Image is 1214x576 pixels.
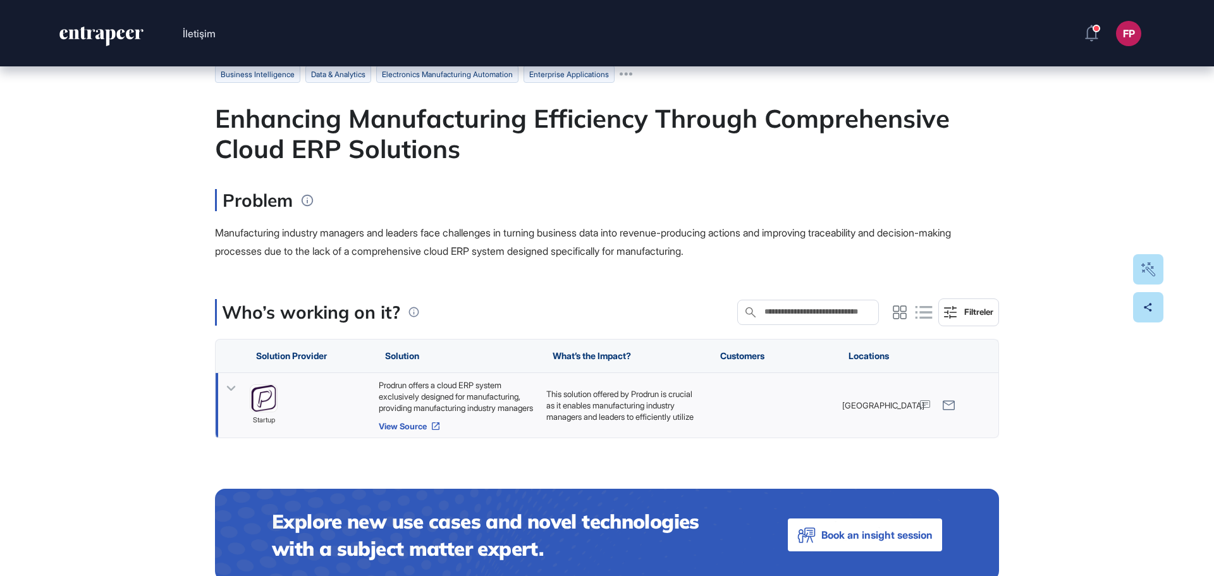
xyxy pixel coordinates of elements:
img: image [250,385,277,412]
li: data & analytics [305,65,371,83]
button: İletişim [183,25,216,42]
div: Enhancing Manufacturing Efficiency Through Comprehensive Cloud ERP Solutions [215,103,999,164]
a: image [250,384,278,412]
button: FP [1116,21,1141,46]
span: Manufacturing industry managers and leaders face challenges in turning business data into revenue... [215,226,951,257]
h3: Problem [215,189,293,211]
h4: Explore new use cases and novel technologies with a subject matter expert. [272,508,737,563]
span: startup [253,415,275,426]
span: Solution [385,351,419,361]
span: What’s the Impact? [553,351,631,361]
p: Who’s working on it? [222,299,400,326]
div: Prodrun offers a cloud ERP system exclusively designed for manufacturing, providing manufacturing... [379,379,534,414]
span: Customers [720,351,764,361]
span: Book an insight session [821,526,933,544]
li: electronics manufacturing automation [376,65,518,83]
p: This solution offered by Prodrun is crucial as it enables manufacturing industry managers and lea... [546,388,701,503]
li: enterprise applications [524,65,615,83]
span: Solution Provider [256,351,327,361]
button: Book an insight session [788,518,942,552]
div: Filtreler [964,307,993,317]
button: Filtreler [938,298,999,326]
a: View Source [379,421,534,431]
span: [GEOGRAPHIC_DATA] [842,399,924,410]
span: Locations [849,351,889,361]
a: entrapeer-logo [58,27,145,51]
li: business intelligence [215,65,300,83]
